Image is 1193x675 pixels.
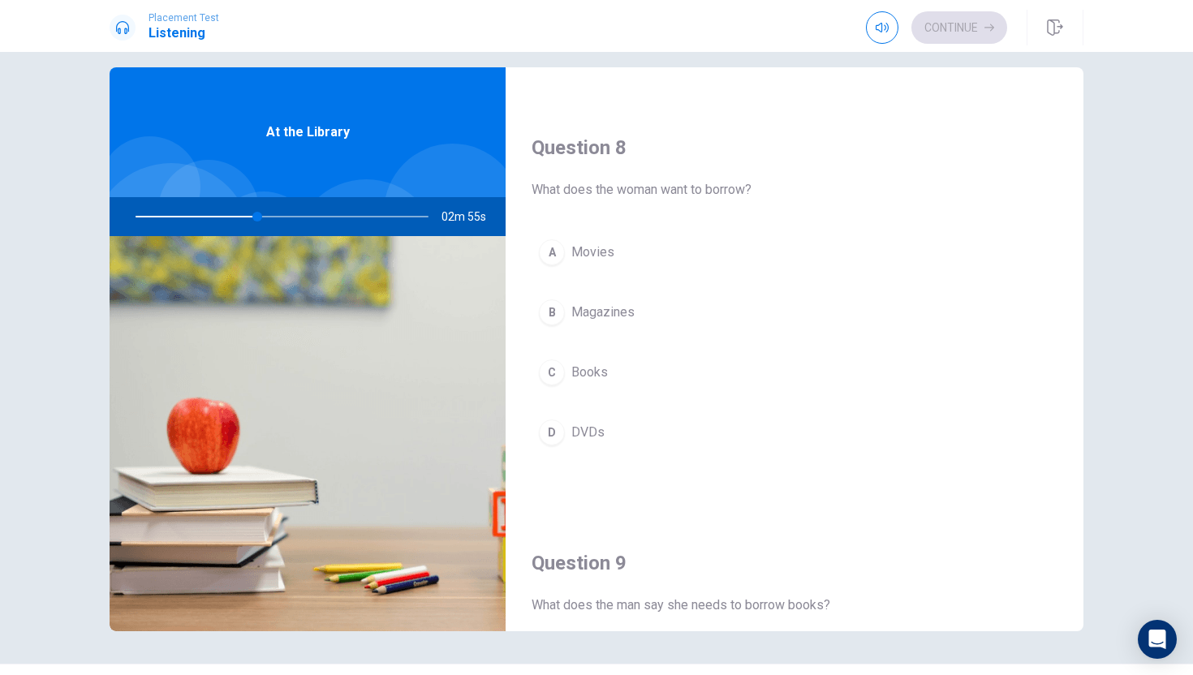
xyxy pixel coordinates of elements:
span: 02m 55s [441,197,499,236]
button: CBooks [532,352,1057,393]
span: Movies [571,243,614,262]
span: At the Library [266,123,350,142]
h4: Question 8 [532,135,1057,161]
button: AMovies [532,232,1057,273]
span: Placement Test [149,12,219,24]
button: DDVDs [532,412,1057,453]
h4: Question 9 [532,550,1057,576]
span: What does the man say she needs to borrow books? [532,595,1057,615]
div: Open Intercom Messenger [1138,620,1177,659]
span: What does the woman want to borrow? [532,180,1057,200]
button: BMagazines [532,292,1057,333]
div: B [539,299,565,325]
div: D [539,419,565,445]
div: C [539,359,565,385]
h1: Listening [149,24,219,43]
span: Books [571,363,608,382]
img: At the Library [110,236,506,631]
div: A [539,239,565,265]
span: Magazines [571,303,635,322]
span: DVDs [571,423,605,442]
